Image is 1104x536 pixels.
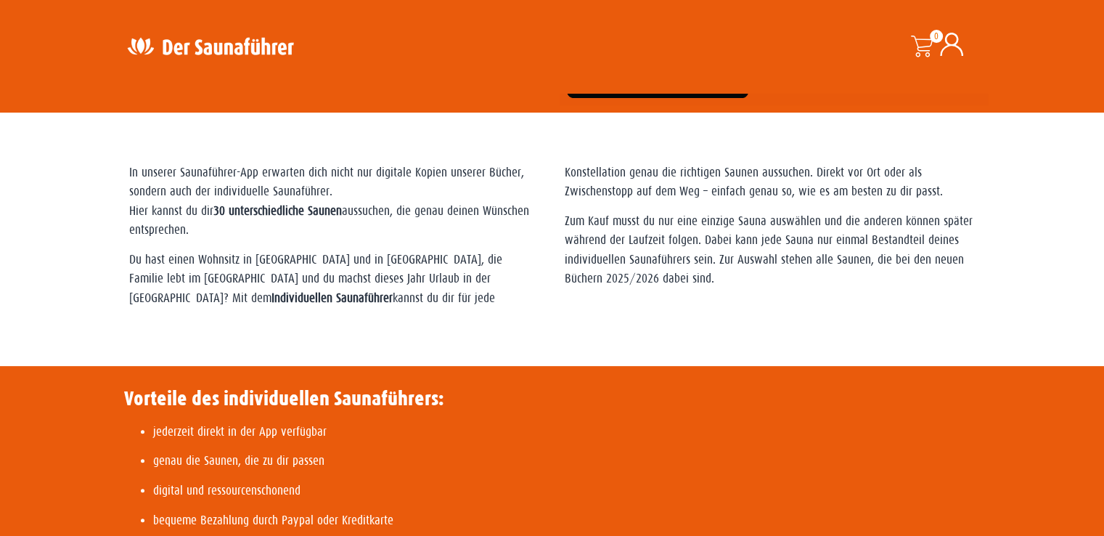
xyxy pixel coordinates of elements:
[930,30,943,43] span: 0
[213,204,342,218] strong: 30 unterschiedliche Saunen
[153,482,444,500] p: digital und ressourcenschonend
[124,386,444,411] h3: Vorteile des individuellen Saunaführers:
[153,452,444,471] p: genau die Saunen, die zu dir passen
[271,291,393,305] strong: Individuellen Saunaführer
[129,163,539,240] p: In unserer Saunaführer-App erwarten dich nicht nur digitale Kopien unserer Bücher, sondern auch d...
[153,511,444,530] p: bequeme Bezahlung durch Paypal oder Kreditkarte
[153,423,444,442] p: jederzeit direkt in der App verfügbar
[565,212,975,289] p: Zum Kauf musst du nur eine einzige Sauna auswählen und die anderen können später während der Lauf...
